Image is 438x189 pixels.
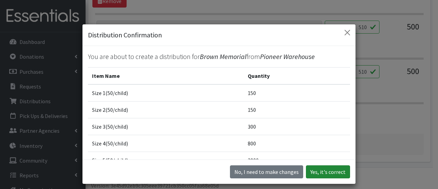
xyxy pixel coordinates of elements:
td: Size 5(50/child) [88,152,244,169]
td: Size 2(50/child) [88,102,244,118]
td: 150 [244,84,350,102]
button: No I need to make changes [230,165,303,178]
h5: Distribution Confirmation [88,30,162,40]
td: 150 [244,102,350,118]
p: You are about to create a distribution for from [88,51,350,62]
span: Pioneer Warehouse [260,52,315,61]
span: Brown Memorial [200,52,246,61]
td: 300 [244,118,350,135]
td: Size 1(50/child) [88,84,244,102]
td: Size 4(50/child) [88,135,244,152]
td: 800 [244,135,350,152]
td: Size 3(50/child) [88,118,244,135]
th: Quantity [244,68,350,85]
th: Item Name [88,68,244,85]
button: Yes, it's correct [306,165,350,178]
button: Close [342,27,353,38]
td: 2000 [244,152,350,169]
